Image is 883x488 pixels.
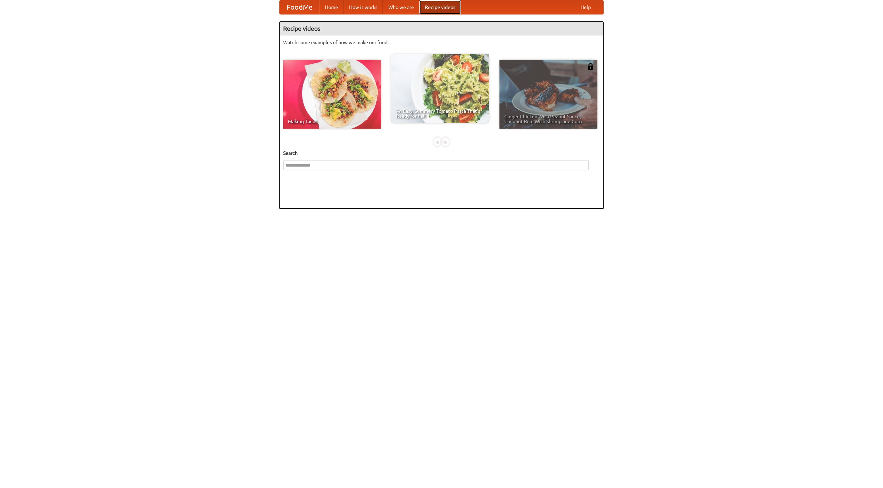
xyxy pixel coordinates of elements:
a: Who we are [383,0,419,14]
h4: Recipe videos [280,22,603,36]
div: « [434,138,440,146]
a: How it works [344,0,383,14]
a: Making Tacos [283,60,381,129]
a: Home [319,0,344,14]
a: An Easy, Summery Tomato Pasta That's Ready for Fall [391,54,489,123]
div: » [443,138,449,146]
a: Recipe videos [419,0,461,14]
a: FoodMe [280,0,319,14]
h5: Search [283,150,600,157]
img: 483408.png [587,63,594,70]
p: Watch some examples of how we make our food! [283,39,600,46]
span: An Easy, Summery Tomato Pasta That's Ready for Fall [396,109,484,118]
span: Making Tacos [288,119,376,124]
a: Help [575,0,596,14]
